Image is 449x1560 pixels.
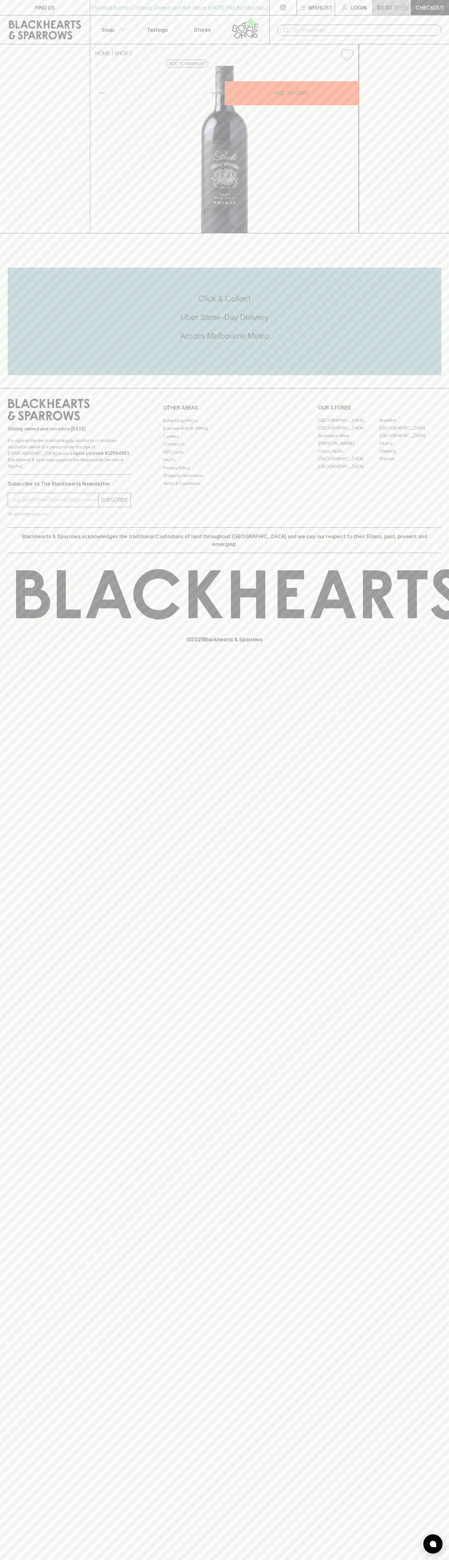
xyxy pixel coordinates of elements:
button: SUBSCRIBE [99,493,131,507]
input: e.g. jane@blackheartsandsparrows.com.au [13,495,98,505]
p: FIND US [35,4,55,12]
a: [GEOGRAPHIC_DATA] [318,424,380,432]
p: OUR STORES [318,404,441,412]
button: Add to wishlist [338,47,356,63]
p: ADD TO CART [275,89,309,97]
a: Terms & Conditions [163,480,286,487]
p: We will never spam you [8,511,131,517]
a: Business & Bulk Gifting [163,425,286,432]
p: Subscribe to The Blackhearts Newsletter [8,480,131,488]
a: Careers [163,432,286,440]
h5: Uber Same-Day Delivery [8,312,441,323]
a: Stores [180,15,225,44]
p: Login [351,4,367,12]
img: bubble-icon [430,1541,436,1547]
p: It is against the law to sell or supply alcohol to, or to obtain alcohol on behalf of a person un... [8,437,131,469]
p: SUBSCRIBE [101,496,128,504]
h5: Across Melbourne Metro [8,331,441,341]
button: Shop [90,15,135,44]
h5: Click & Collect [8,293,441,304]
img: 1149.png [90,66,358,233]
a: [PERSON_NAME] [318,440,380,447]
button: Add to wishlist [166,60,208,67]
input: Try "Pinot noir" [293,25,436,35]
a: [GEOGRAPHIC_DATA] [380,424,441,432]
p: Wishlist [308,4,332,12]
a: [GEOGRAPHIC_DATA] [318,455,380,463]
p: Blackhearts & Sparrows acknowledges the traditional Custodians of land throughout [GEOGRAPHIC_DAT... [13,533,436,548]
a: SHOP [115,50,129,56]
a: [GEOGRAPHIC_DATA] [318,463,380,471]
a: Geelong [380,447,441,455]
a: Prahran [380,455,441,463]
a: [GEOGRAPHIC_DATA] [318,417,380,424]
a: Fitzroy [380,440,441,447]
p: Stores [194,26,211,34]
a: HOME [95,50,110,56]
p: OTHER AREAS [163,404,286,412]
a: Contact Us [163,440,286,448]
a: Fitzroy North [318,447,380,455]
p: 0 [403,6,405,9]
strong: Liquor License #32064953 [70,451,129,456]
a: Bottle Drop FAQ's [163,417,286,424]
a: Brunswick West [318,432,380,440]
a: FAQ's [163,456,286,464]
p: Shop [101,26,114,34]
div: Call to action block [8,268,441,375]
a: Shipping Information [163,472,286,480]
p: $0.00 [377,4,392,12]
a: Gift Cards [163,448,286,456]
a: Tastings [135,15,180,44]
p: Tastings [147,26,168,34]
p: Checkout [416,4,445,12]
a: [GEOGRAPHIC_DATA] [380,432,441,440]
button: ADD TO CART [225,81,359,105]
p: Sibling owned and run since [DATE] [8,426,131,432]
a: Braddon [380,417,441,424]
a: Privacy Policy [163,464,286,472]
